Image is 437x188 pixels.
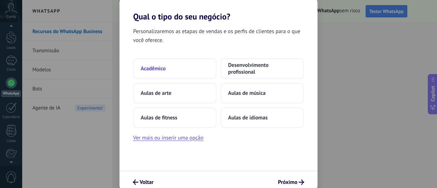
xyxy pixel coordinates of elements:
[141,90,171,97] span: Aulas de arte
[130,176,157,188] button: Voltar
[228,90,266,97] span: Aulas de música
[228,62,296,75] span: Desenvolvimento profissional
[141,65,166,72] span: Acadêmico
[133,83,216,103] button: Aulas de arte
[133,133,203,142] button: Ver mais ou inserir uma opção
[275,176,307,188] button: Próximo
[133,107,216,128] button: Aulas de fitness
[221,83,304,103] button: Aulas de música
[228,114,268,121] span: Aulas de idiomas
[278,180,297,185] span: Próximo
[141,114,177,121] span: Aulas de fitness
[133,58,216,79] button: Acadêmico
[221,107,304,128] button: Aulas de idiomas
[140,180,154,185] span: Voltar
[133,27,304,45] span: Personalizaremos as etapas de vendas e os perfis de clientes para o que você oferece.
[221,58,304,79] button: Desenvolvimento profissional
